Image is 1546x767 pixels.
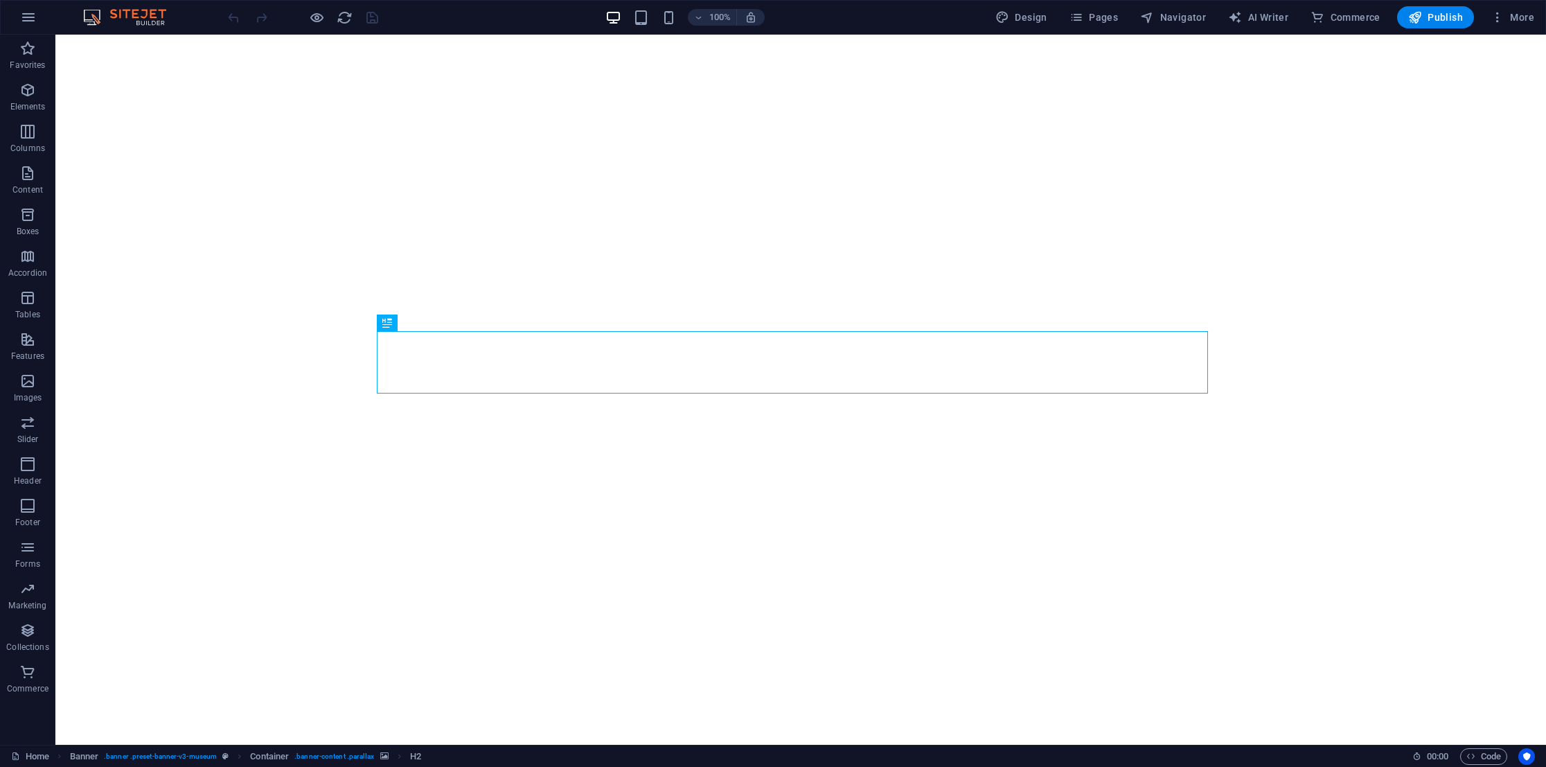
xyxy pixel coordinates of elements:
[1518,748,1535,765] button: Usercentrics
[15,309,40,320] p: Tables
[8,267,47,279] p: Accordion
[80,9,184,26] img: Editor Logo
[1305,6,1386,28] button: Commerce
[745,11,757,24] i: On resize automatically adjust zoom level to fit chosen device.
[1223,6,1294,28] button: AI Writer
[8,600,46,611] p: Marketing
[990,6,1053,28] button: Design
[17,434,39,445] p: Slider
[70,748,421,765] nav: breadcrumb
[1460,748,1507,765] button: Code
[11,351,44,362] p: Features
[104,748,217,765] span: . banner .preset-banner-v3-museum
[15,558,40,570] p: Forms
[7,683,48,694] p: Commerce
[709,9,731,26] h6: 100%
[222,752,229,760] i: This element is a customizable preset
[410,748,421,765] span: Click to select. Double-click to edit
[250,748,289,765] span: Click to select. Double-click to edit
[1412,748,1449,765] h6: Session time
[337,10,353,26] i: Reload page
[308,9,325,26] button: Click here to leave preview mode and continue editing
[10,101,46,112] p: Elements
[1228,10,1288,24] span: AI Writer
[1466,748,1501,765] span: Code
[14,475,42,486] p: Header
[1069,10,1118,24] span: Pages
[1140,10,1206,24] span: Navigator
[12,184,43,195] p: Content
[17,226,39,237] p: Boxes
[1310,10,1380,24] span: Commerce
[11,748,49,765] a: Click to cancel selection. Double-click to open Pages
[10,60,45,71] p: Favorites
[1135,6,1211,28] button: Navigator
[14,392,42,403] p: Images
[380,752,389,760] i: This element contains a background
[1064,6,1123,28] button: Pages
[990,6,1053,28] div: Design (Ctrl+Alt+Y)
[10,143,45,154] p: Columns
[1485,6,1540,28] button: More
[688,9,737,26] button: 100%
[1397,6,1474,28] button: Publish
[1427,748,1448,765] span: 00 00
[294,748,374,765] span: . banner-content .parallax
[6,642,48,653] p: Collections
[70,748,99,765] span: Click to select. Double-click to edit
[995,10,1047,24] span: Design
[1408,10,1463,24] span: Publish
[1437,751,1439,761] span: :
[15,517,40,528] p: Footer
[336,9,353,26] button: reload
[1491,10,1534,24] span: More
